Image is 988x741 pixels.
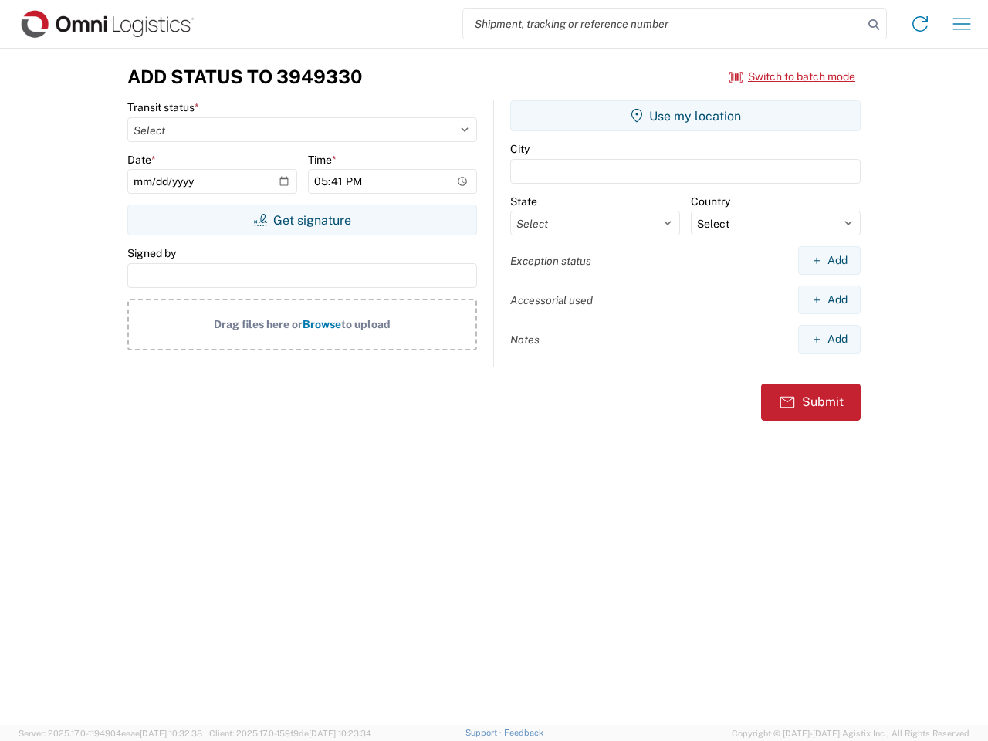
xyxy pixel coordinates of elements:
[510,333,540,347] label: Notes
[510,195,537,208] label: State
[510,100,861,131] button: Use my location
[214,318,303,330] span: Drag files here or
[309,729,371,738] span: [DATE] 10:23:34
[691,195,730,208] label: Country
[127,100,199,114] label: Transit status
[127,153,156,167] label: Date
[504,728,543,737] a: Feedback
[127,205,477,235] button: Get signature
[303,318,341,330] span: Browse
[510,293,593,307] label: Accessorial used
[19,729,202,738] span: Server: 2025.17.0-1194904eeae
[341,318,391,330] span: to upload
[465,728,504,737] a: Support
[798,286,861,314] button: Add
[308,153,337,167] label: Time
[127,246,176,260] label: Signed by
[127,66,362,88] h3: Add Status to 3949330
[761,384,861,421] button: Submit
[510,142,530,156] label: City
[798,246,861,275] button: Add
[510,254,591,268] label: Exception status
[732,726,969,740] span: Copyright © [DATE]-[DATE] Agistix Inc., All Rights Reserved
[798,325,861,354] button: Add
[140,729,202,738] span: [DATE] 10:32:38
[209,729,371,738] span: Client: 2025.17.0-159f9de
[463,9,863,39] input: Shipment, tracking or reference number
[729,64,855,90] button: Switch to batch mode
